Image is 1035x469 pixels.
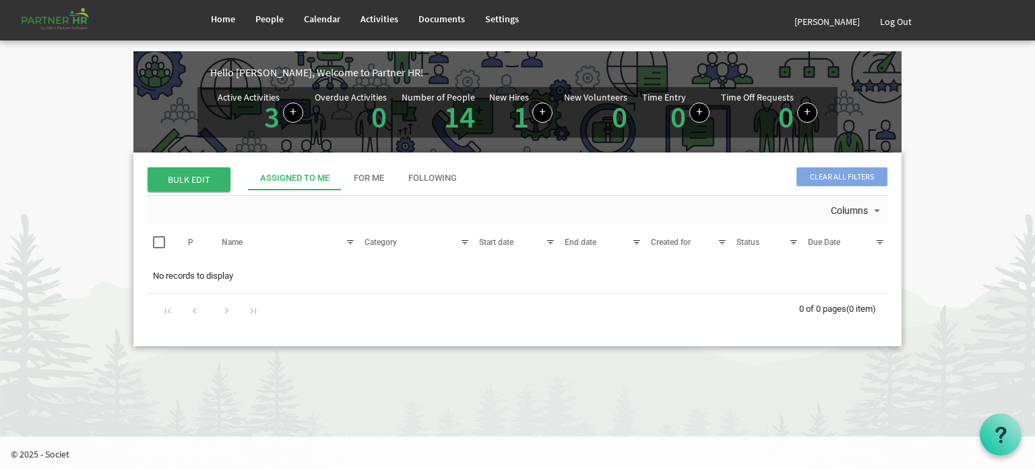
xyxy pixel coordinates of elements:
a: Create a new time off request [797,103,817,123]
span: Documents [418,13,465,25]
a: 0 [612,98,627,136]
div: Total number of active people in Partner HR [402,92,478,132]
span: People [255,13,284,25]
div: Following [408,172,457,185]
span: Created for [651,238,691,247]
p: © 2025 - Societ [11,447,1035,461]
div: Go to next page [218,300,236,319]
a: 0 [670,98,686,136]
div: Number of Time Entries [642,92,710,132]
span: Name [222,238,243,247]
div: People hired in the last 7 days [489,92,553,132]
span: Category [365,238,397,247]
div: Volunteer hired in the last 7 days [564,92,631,132]
span: Home [211,13,235,25]
div: Number of active Activities in Partner HR [218,92,303,132]
span: End date [565,238,596,247]
div: For Me [354,172,384,185]
a: 0 [778,98,794,136]
span: BULK EDIT [148,167,230,192]
span: Activities [360,13,398,25]
a: 14 [444,98,475,136]
div: Go to previous page [185,300,203,319]
button: Columns [828,202,886,220]
div: Active Activities [218,92,280,102]
div: New Volunteers [564,92,627,102]
div: New Hires [489,92,529,102]
span: Status [736,238,759,247]
a: Log Out [870,3,922,40]
div: tab-header [248,166,989,190]
a: Log hours [689,103,710,123]
div: Number of active time off requests [721,92,817,132]
div: Columns [828,196,886,224]
span: Due Date [808,238,840,247]
a: 1 [513,98,529,136]
div: Go to first page [159,300,177,319]
div: Overdue Activities [315,92,387,102]
a: Create a new Activity [283,103,303,123]
div: Activities assigned to you for which the Due Date is passed [315,92,390,132]
span: Calendar [304,13,340,25]
div: 0 of 0 pages (0 item) [799,294,888,322]
a: 3 [264,98,280,136]
span: 0 of 0 pages [799,304,846,314]
span: P [188,238,193,247]
a: [PERSON_NAME] [784,3,870,40]
span: Settings [485,13,519,25]
span: (0 item) [846,304,876,314]
div: Hello [PERSON_NAME], Welcome to Partner HR! [210,65,902,80]
td: No records to display [147,263,888,289]
div: Assigned To Me [260,172,330,185]
span: Start date [479,238,513,247]
div: Time Entry [642,92,686,102]
div: Number of People [402,92,475,102]
span: Clear all filters [796,167,887,186]
span: Columns [829,202,869,219]
a: Add new person to Partner HR [532,103,553,123]
div: Go to last page [244,300,262,319]
a: 0 [371,98,387,136]
div: Time Off Requests [721,92,794,102]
